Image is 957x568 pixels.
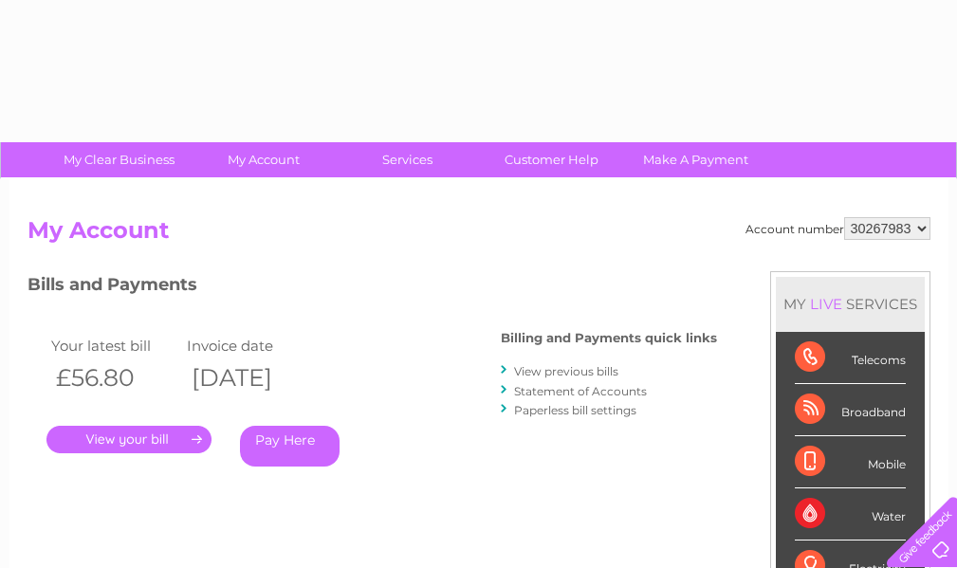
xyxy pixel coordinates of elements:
[329,142,486,177] a: Services
[46,358,183,397] th: £56.80
[41,142,197,177] a: My Clear Business
[182,333,319,358] td: Invoice date
[795,332,906,384] div: Telecoms
[240,426,340,467] a: Pay Here
[182,358,319,397] th: [DATE]
[514,384,647,398] a: Statement of Accounts
[617,142,774,177] a: Make A Payment
[795,436,906,488] div: Mobile
[28,271,717,304] h3: Bills and Payments
[745,217,930,240] div: Account number
[795,384,906,436] div: Broadband
[473,142,630,177] a: Customer Help
[46,333,183,358] td: Your latest bill
[185,142,341,177] a: My Account
[28,217,930,253] h2: My Account
[776,277,925,331] div: MY SERVICES
[501,331,717,345] h4: Billing and Payments quick links
[806,295,846,313] div: LIVE
[795,488,906,541] div: Water
[514,364,618,378] a: View previous bills
[514,403,636,417] a: Paperless bill settings
[46,426,212,453] a: .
